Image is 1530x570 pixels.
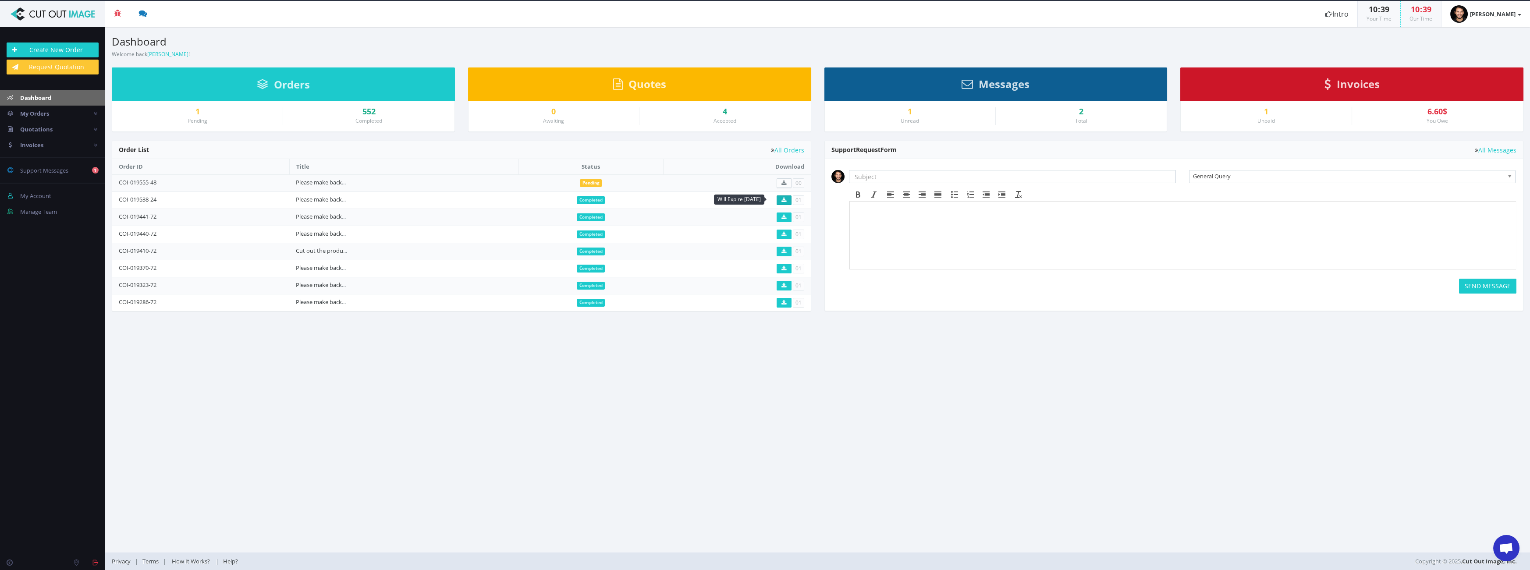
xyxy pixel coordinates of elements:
div: 6.60$ [1359,107,1516,116]
strong: [PERSON_NAME] [1470,10,1516,18]
small: Your Time [1367,15,1392,22]
div: Decrease indent [978,189,994,200]
span: Orders [274,77,310,92]
a: Intro [1317,1,1357,27]
a: Quotes [613,82,666,90]
a: Cut out the products [296,247,351,255]
span: How It Works? [172,557,210,565]
a: COI-019440-72 [119,230,156,237]
small: Unpaid [1257,117,1275,124]
a: Messages [962,82,1029,90]
th: Title [289,159,518,174]
a: Request Quotation [7,60,99,74]
span: Dashboard [20,94,51,102]
img: 003f028a5e58604e24751297b556ffe5 [831,170,845,183]
a: Help? [219,557,242,565]
b: 1 [92,167,99,173]
a: 4 [646,107,804,116]
span: Completed [577,230,605,238]
a: COI-019323-72 [119,281,156,289]
span: Quotes [628,77,666,91]
iframe: Rich Text Area. Press ALT-F9 for menu. Press ALT-F10 for toolbar. Press ALT-0 for help [850,202,1516,269]
span: My Orders [20,110,49,117]
span: : [1377,4,1381,14]
th: Status [518,159,663,174]
div: Numbered list [962,189,978,200]
a: Please make background gray (cut out person) [296,281,417,289]
span: Messages [979,77,1029,91]
a: COI-019538-24 [119,195,156,203]
span: Invoices [20,141,43,149]
img: 003f028a5e58604e24751297b556ffe5 [1450,5,1468,23]
div: Align center [898,189,914,200]
span: Completed [577,299,605,307]
div: Justify [930,189,946,200]
span: 39 [1423,4,1431,14]
a: 552 [290,107,447,116]
div: Increase indent [994,189,1010,200]
a: Orders [257,82,310,90]
div: | | | [112,552,1053,570]
div: Clear formatting [1011,189,1026,200]
a: COI-019286-72 [119,298,156,306]
h3: Dashboard [112,36,811,47]
a: [PERSON_NAME] [147,50,188,58]
small: Accepted [714,117,736,124]
a: COI-019555-48 [119,178,156,186]
a: Cut Out Image, Inc. [1462,557,1517,565]
span: Request [856,145,880,154]
a: How It Works? [166,557,216,565]
span: My Account [20,192,51,200]
div: Bold [850,189,866,200]
small: Total [1075,117,1087,124]
a: [PERSON_NAME] [1441,1,1530,27]
span: Manage Team [20,208,57,216]
small: Completed [355,117,382,124]
span: Completed [577,213,605,221]
span: : [1420,4,1423,14]
a: COI-019410-72 [119,247,156,255]
a: Please make background gray (cut out person) [296,212,417,220]
div: Will Expire [DATE] [714,195,764,205]
div: Bullet list [947,189,962,200]
a: 1 [1187,107,1345,116]
input: Subject [849,170,1176,183]
a: 1 [119,107,276,116]
a: COI-019370-72 [119,264,156,272]
a: 0 [475,107,632,116]
span: Completed [577,248,605,255]
small: You Owe [1427,117,1448,124]
a: Invoices [1324,82,1380,90]
small: Awaiting [543,117,564,124]
a: Please make background gray (cut out person) [296,195,417,203]
small: Welcome back ! [112,50,190,58]
span: Completed [577,282,605,290]
span: 10 [1411,4,1420,14]
span: Copyright © 2025, [1415,557,1517,566]
span: General Query [1193,170,1504,182]
a: Please make background green [296,264,377,272]
span: 39 [1381,4,1389,14]
span: 10 [1369,4,1377,14]
a: 1 [831,107,989,116]
span: Completed [577,265,605,273]
div: Italic [866,189,882,200]
a: Open de chat [1493,535,1519,561]
small: Unread [901,117,919,124]
th: Download [663,159,810,174]
th: Order ID [112,159,289,174]
a: All Messages [1475,147,1516,153]
span: Order List [119,145,149,154]
button: SEND MESSAGE [1459,279,1516,294]
span: Completed [577,196,605,204]
div: Align left [883,189,898,200]
a: Please make background transparent (cut out person) [296,230,437,237]
div: 2 [1002,107,1160,116]
img: Cut Out Image [7,7,99,21]
small: Pending [188,117,207,124]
